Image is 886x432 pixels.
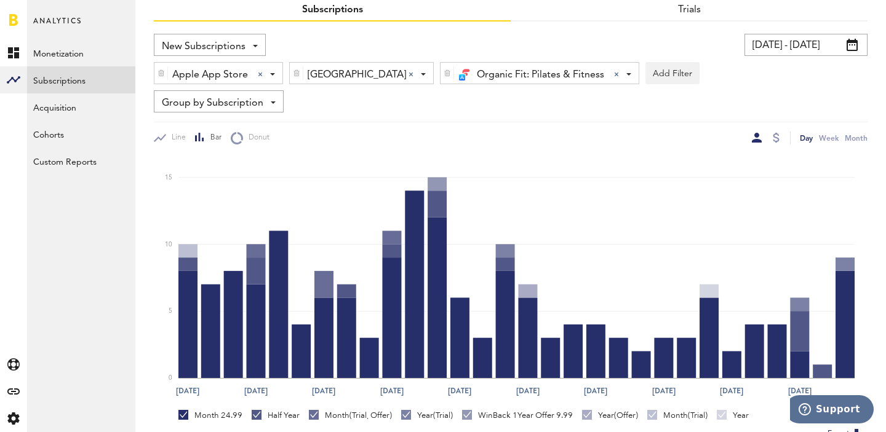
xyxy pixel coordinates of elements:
[27,93,135,120] a: Acquisition
[27,66,135,93] a: Subscriptions
[516,385,540,396] text: [DATE]
[584,385,607,396] text: [DATE]
[178,410,242,421] div: Month 24.99
[166,133,186,143] span: Line
[477,65,604,85] span: Organic Fit: Pilates & Fitness
[717,410,749,421] div: Year
[165,175,172,181] text: 15
[458,66,474,81] img: 100x100bb.jpg
[845,132,868,144] div: Month
[448,385,471,396] text: [DATE]
[614,72,619,77] div: Clear
[27,147,135,175] a: Custom Reports
[582,410,638,421] div: Year(Offer)
[819,132,839,144] div: Week
[169,375,172,381] text: 0
[800,132,813,144] div: Day
[401,410,453,421] div: Year(Trial)
[252,410,300,421] div: Half Year
[647,410,708,421] div: Month(Trial)
[444,69,451,77] img: trash_awesome_blue.svg
[652,385,676,396] text: [DATE]
[293,69,300,77] img: trash_awesome_blue.svg
[441,63,454,84] div: Delete
[162,36,245,57] span: New Subscriptions
[462,410,573,421] div: WinBack 1Year Offer 9.99
[33,14,82,39] span: Analytics
[162,93,263,114] span: Group by Subscription
[302,5,363,15] a: Subscriptions
[788,385,812,396] text: [DATE]
[678,5,701,15] a: Trials
[165,242,172,248] text: 10
[790,395,874,426] iframe: Opens a widget where you can find more information
[308,65,406,85] div: [GEOGRAPHIC_DATA]
[720,385,743,396] text: [DATE]
[290,63,303,84] div: Delete
[243,133,269,143] span: Donut
[172,65,248,85] span: Apple App Store
[458,74,466,81] img: 21.png
[312,385,335,396] text: [DATE]
[158,69,165,77] img: trash_awesome_blue.svg
[380,385,404,396] text: [DATE]
[645,62,700,84] button: Add Filter
[258,72,263,77] div: Clear
[27,39,135,66] a: Monetization
[205,133,221,143] span: Bar
[309,410,392,421] div: Month(Trial, Offer)
[27,120,135,147] a: Cohorts
[244,385,268,396] text: [DATE]
[176,385,199,396] text: [DATE]
[169,308,172,314] text: 5
[154,63,168,84] div: Delete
